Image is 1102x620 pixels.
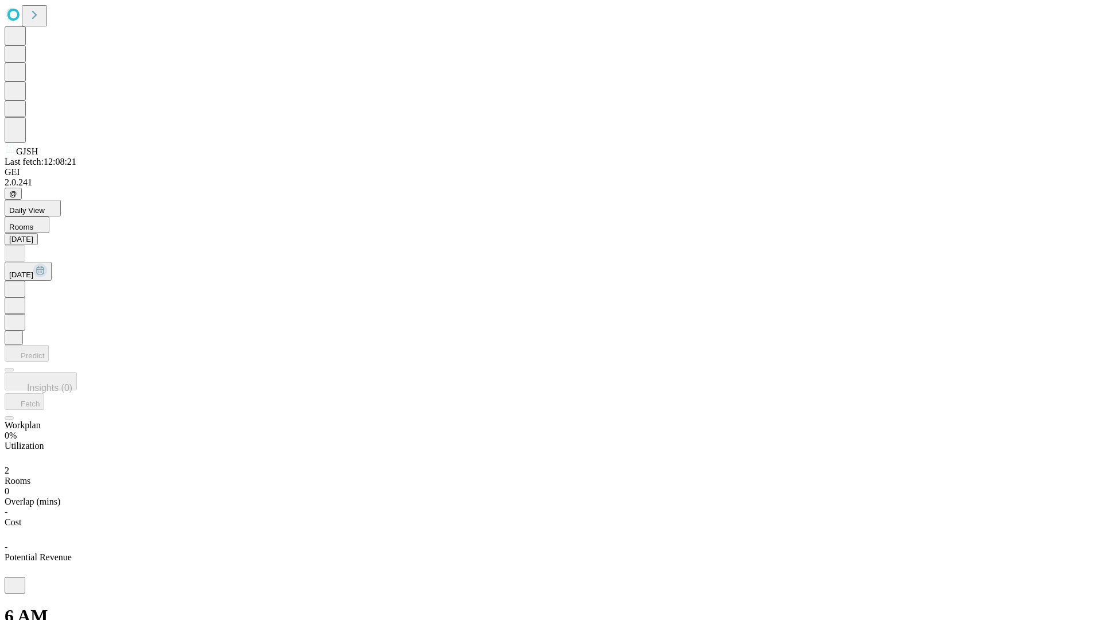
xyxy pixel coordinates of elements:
span: Utilization [5,441,44,451]
span: GJSH [16,146,38,156]
span: Rooms [5,476,30,486]
span: - [5,507,7,517]
button: Fetch [5,393,44,410]
button: Rooms [5,216,49,233]
span: Insights (0) [27,383,72,393]
span: [DATE] [9,270,33,279]
button: Daily View [5,200,61,216]
span: Daily View [9,206,45,215]
span: 0% [5,431,17,440]
span: Last fetch: 12:08:21 [5,157,76,166]
button: [DATE] [5,262,52,281]
span: Rooms [9,223,33,231]
button: Predict [5,345,49,362]
span: Workplan [5,420,41,430]
div: GEI [5,167,1097,177]
span: 0 [5,486,9,496]
span: Cost [5,517,21,527]
span: Potential Revenue [5,552,72,562]
span: Overlap (mins) [5,497,60,506]
div: 2.0.241 [5,177,1097,188]
button: @ [5,188,22,200]
button: [DATE] [5,233,38,245]
span: - [5,542,7,552]
span: 2 [5,466,9,475]
button: Insights (0) [5,372,77,390]
span: @ [9,189,17,198]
